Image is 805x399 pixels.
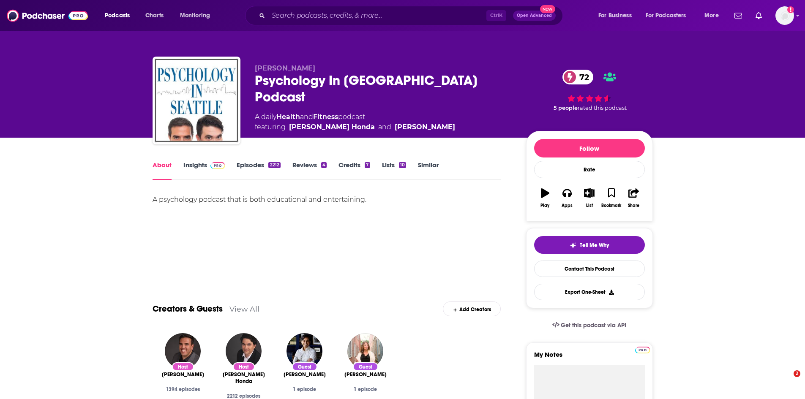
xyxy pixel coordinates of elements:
a: Dr Judy Grisel [344,371,387,378]
div: Host [233,362,255,371]
div: 4 [321,162,327,168]
div: 72 5 peoplerated this podcast [526,64,653,117]
span: [PERSON_NAME] [344,371,387,378]
a: View All [229,304,259,313]
a: Humberto Castañeda [162,371,204,378]
button: Bookmark [600,183,622,213]
span: Monitoring [180,10,210,22]
div: 1394 episodes [159,386,207,392]
span: 2 [794,370,800,377]
span: [PERSON_NAME] [162,371,204,378]
img: Dr. Kirk Honda [226,333,262,369]
span: Logged in as WesBurdett [775,6,794,25]
span: [PERSON_NAME] [284,371,326,378]
span: Podcasts [105,10,130,22]
div: Play [540,203,549,208]
span: Ctrl K [486,10,506,21]
img: Podchaser - Follow, Share and Rate Podcasts [7,8,88,24]
label: My Notes [534,350,645,365]
a: Fitness [313,113,338,121]
div: 7 [365,162,370,168]
a: InsightsPodchaser Pro [183,161,225,180]
button: Play [534,183,556,213]
a: Contact This Podcast [534,261,645,277]
a: Episodes2212 [237,161,280,180]
img: tell me why sparkle [570,242,576,249]
a: Pro website [635,345,650,353]
span: Charts [145,10,164,22]
div: 2212 [268,162,280,168]
div: Apps [562,203,573,208]
a: Reviews4 [292,161,327,180]
div: Search podcasts, credits, & more... [253,6,571,25]
span: 5 people [554,105,578,111]
input: Search podcasts, credits, & more... [268,9,486,22]
div: 10 [399,162,406,168]
span: 72 [571,70,593,84]
button: Show profile menu [775,6,794,25]
div: 2212 episodes [220,393,267,399]
div: Guest [353,362,378,371]
iframe: Intercom live chat [776,370,797,391]
img: Podchaser Pro [635,347,650,353]
a: Dr. Kirk Honda [220,371,267,385]
a: Show notifications dropdown [731,8,745,23]
span: and [300,113,313,121]
button: List [578,183,600,213]
img: Podchaser Pro [210,162,225,169]
a: Creators & Guests [153,304,223,314]
span: Open Advanced [517,14,552,18]
span: More [704,10,719,22]
img: User Profile [775,6,794,25]
div: Host [172,362,194,371]
span: featuring [255,122,455,132]
span: Get this podcast via API [561,322,626,329]
span: [PERSON_NAME] [255,64,315,72]
button: open menu [99,9,141,22]
button: open menu [592,9,642,22]
button: tell me why sparkleTell Me Why [534,236,645,254]
span: For Podcasters [646,10,686,22]
img: Psychology In Seattle Podcast [154,58,239,143]
button: Share [622,183,644,213]
button: Apps [556,183,578,213]
svg: Add a profile image [787,6,794,13]
div: List [586,203,593,208]
div: A psychology podcast that is both educational and entertaining. [153,194,501,206]
button: open menu [640,9,699,22]
span: For Business [598,10,632,22]
img: Dr. Alok Kanojia [287,333,322,369]
div: Rate [534,161,645,178]
div: Add Creators [443,301,501,316]
div: 1 episode [342,386,389,392]
span: and [378,122,391,132]
button: open menu [699,9,729,22]
a: Similar [418,161,439,180]
a: Dr. Alok Kanojia [284,371,326,378]
div: Share [628,203,639,208]
a: Credits7 [338,161,370,180]
a: Health [276,113,300,121]
a: Dr. Kirk Honda [289,122,375,132]
button: Export One-Sheet [534,284,645,300]
img: Dr Judy Grisel [347,333,383,369]
img: Humberto Castañeda [165,333,201,369]
a: 72 [562,70,593,84]
button: open menu [174,9,221,22]
div: 1 episode [281,386,328,392]
a: Lists10 [382,161,406,180]
a: About [153,161,172,180]
div: Bookmark [601,203,621,208]
button: Open AdvancedNew [513,11,556,21]
a: Show notifications dropdown [752,8,765,23]
a: Get this podcast via API [546,315,633,336]
span: rated this podcast [578,105,627,111]
a: Humberto Castañeda [395,122,455,132]
div: Guest [292,362,317,371]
